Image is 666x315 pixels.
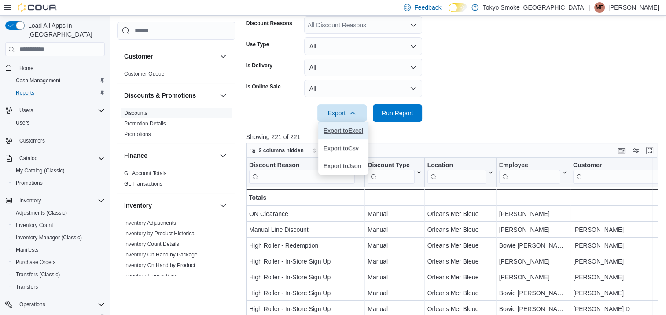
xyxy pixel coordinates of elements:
[9,165,108,177] button: My Catalog (Classic)
[16,62,105,73] span: Home
[19,107,33,114] span: Users
[12,208,105,218] span: Adjustments (Classic)
[246,132,662,141] p: Showing 221 of 221
[368,224,421,235] div: Manual
[304,59,422,76] button: All
[12,178,46,188] a: Promotions
[323,104,361,122] span: Export
[16,222,53,229] span: Inventory Count
[16,167,65,174] span: My Catalog (Classic)
[589,2,591,13] p: |
[16,283,38,290] span: Transfers
[12,232,105,243] span: Inventory Manager (Classic)
[9,207,108,219] button: Adjustments (Classic)
[16,77,60,84] span: Cash Management
[318,139,368,157] button: Export toCsv
[12,282,41,292] a: Transfers
[9,74,108,87] button: Cash Management
[19,301,45,308] span: Operations
[124,272,177,279] span: Inventory Transactions
[368,161,414,169] div: Discount Type
[12,245,42,255] a: Manifests
[25,21,105,39] span: Load All Apps in [GEOGRAPHIC_DATA]
[124,121,166,127] a: Promotion Details
[124,241,179,248] span: Inventory Count Details
[324,127,363,134] span: Export to Excel
[499,256,567,267] div: [PERSON_NAME]
[499,161,560,183] div: Employee
[368,161,421,183] button: Discount Type
[499,240,567,251] div: Bowie [PERSON_NAME]
[594,2,605,13] div: Matthew Frolander
[9,268,108,281] button: Transfers (Classic)
[19,65,33,72] span: Home
[12,75,64,86] a: Cash Management
[249,272,362,282] div: High Roller - In-Store Sign Up
[499,161,567,183] button: Employee
[124,251,198,258] span: Inventory On Hand by Package
[2,194,108,207] button: Inventory
[246,62,272,69] label: Is Delivery
[368,272,421,282] div: Manual
[124,91,216,100] button: Discounts & Promotions
[124,131,151,138] span: Promotions
[427,304,493,314] div: Orleans Mer Bleue
[308,145,347,156] button: Sort fields
[247,145,307,156] button: 2 columns hidden
[249,224,362,235] div: Manual Line Discount
[18,3,57,12] img: Cova
[9,177,108,189] button: Promotions
[644,145,655,156] button: Enter fullscreen
[304,80,422,97] button: All
[2,152,108,165] button: Catalog
[124,273,177,279] a: Inventory Transactions
[117,69,235,83] div: Customer
[249,304,362,314] div: High Roller - In-Store Sign Up
[124,52,153,61] h3: Customer
[12,178,105,188] span: Promotions
[368,161,414,183] div: Discount Type
[12,269,105,280] span: Transfers (Classic)
[12,117,105,128] span: Users
[317,104,367,122] button: Export
[218,90,228,101] button: Discounts & Promotions
[124,220,176,226] a: Inventory Adjustments
[573,161,665,169] div: Customer
[124,201,216,210] button: Inventory
[16,89,34,96] span: Reports
[124,230,196,237] span: Inventory by Product Historical
[246,83,281,90] label: Is Online Sale
[124,170,166,176] a: GL Account Totals
[124,201,152,210] h3: Inventory
[124,241,179,247] a: Inventory Count Details
[449,3,467,12] input: Dark Mode
[259,147,304,154] span: 2 columns hidden
[318,122,368,139] button: Export toExcel
[124,180,162,187] span: GL Transactions
[16,119,29,126] span: Users
[427,161,493,183] button: Location
[304,37,422,55] button: All
[12,282,105,292] span: Transfers
[124,231,196,237] a: Inventory by Product Historical
[324,162,363,169] span: Export to Json
[483,2,586,13] p: Tokyo Smoke [GEOGRAPHIC_DATA]
[249,161,355,169] div: Discount Reason
[218,51,228,62] button: Customer
[249,256,362,267] div: High Roller - In-Store Sign Up
[124,151,216,160] button: Finance
[12,245,105,255] span: Manifests
[9,219,108,231] button: Inventory Count
[368,288,421,298] div: Manual
[19,197,41,204] span: Inventory
[368,256,421,267] div: Manual
[124,220,176,227] span: Inventory Adjustments
[499,304,567,314] div: Bowie [PERSON_NAME]
[12,75,105,86] span: Cash Management
[9,256,108,268] button: Purchase Orders
[318,157,368,175] button: Export toJson
[2,298,108,311] button: Operations
[16,105,105,116] span: Users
